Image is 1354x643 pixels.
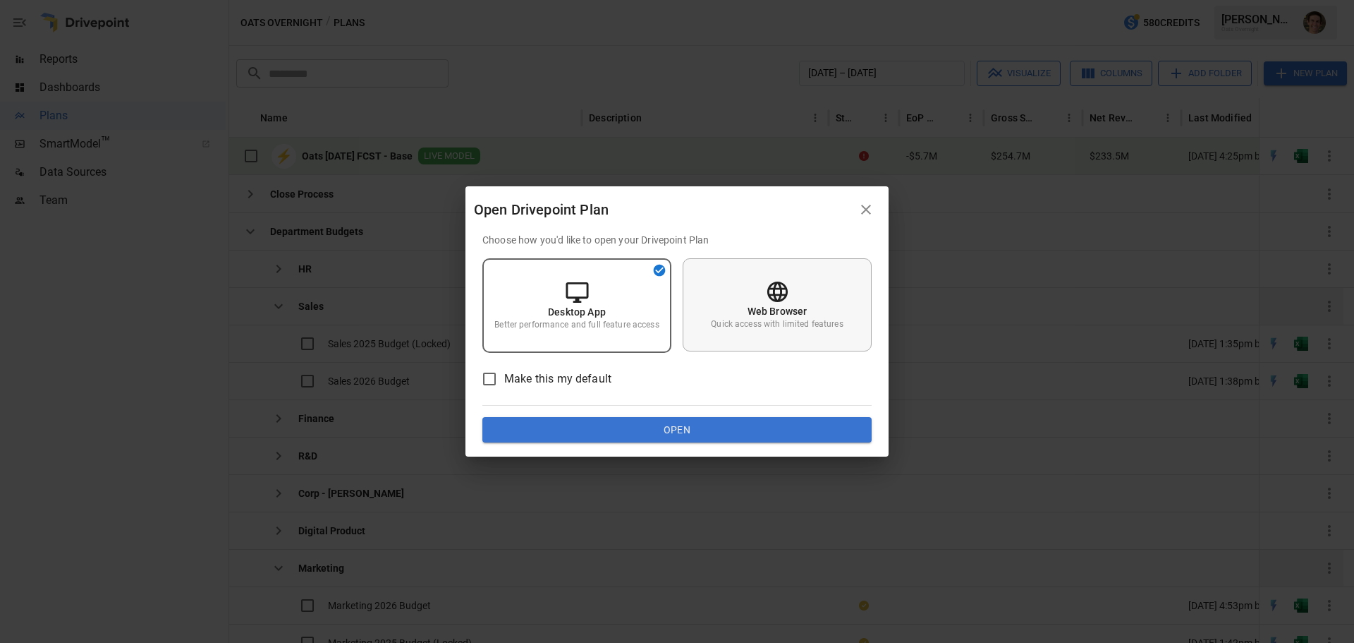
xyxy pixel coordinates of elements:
p: Better performance and full feature access [494,319,659,331]
p: Web Browser [748,304,807,318]
div: Open Drivepoint Plan [474,198,852,221]
p: Choose how you'd like to open your Drivepoint Plan [482,233,872,247]
button: Open [482,417,872,443]
p: Desktop App [548,305,606,319]
span: Make this my default [504,371,611,387]
p: Quick access with limited features [711,318,843,330]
